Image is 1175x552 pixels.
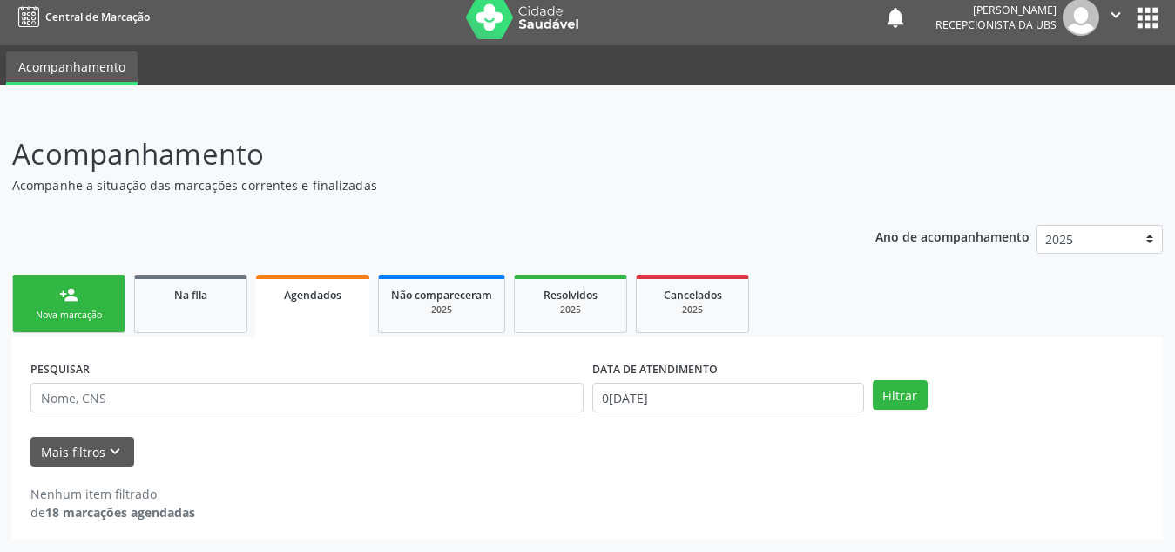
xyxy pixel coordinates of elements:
div: de [30,503,195,521]
span: Agendados [284,288,341,303]
span: Resolvidos [544,288,598,303]
span: Na fila [174,288,207,303]
i:  [1106,5,1125,24]
label: PESQUISAR [30,356,90,383]
span: Cancelados [664,288,722,303]
p: Acompanhe a situação das marcações correntes e finalizadas [12,176,818,194]
p: Acompanhamento [12,133,818,176]
button: notifications [883,5,908,30]
button: Filtrar [873,380,928,410]
i: keyboard_arrow_down [105,442,125,461]
div: [PERSON_NAME] [935,3,1057,17]
button: Mais filtroskeyboard_arrow_down [30,437,134,467]
a: Acompanhamento [6,51,138,85]
button: apps [1132,3,1163,33]
span: Recepcionista da UBS [935,17,1057,32]
input: Selecione um intervalo [592,383,864,412]
div: 2025 [649,303,736,317]
div: 2025 [391,303,492,317]
div: Nenhum item filtrado [30,485,195,503]
div: 2025 [527,303,614,317]
div: person_add [59,285,78,304]
input: Nome, CNS [30,383,584,412]
div: Nova marcação [25,309,112,322]
span: Não compareceram [391,288,492,303]
label: DATA DE ATENDIMENTO [592,356,718,383]
strong: 18 marcações agendadas [45,504,195,521]
p: Ano de acompanhamento [875,225,1030,247]
span: Central de Marcação [45,10,150,24]
a: Central de Marcação [12,3,150,31]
